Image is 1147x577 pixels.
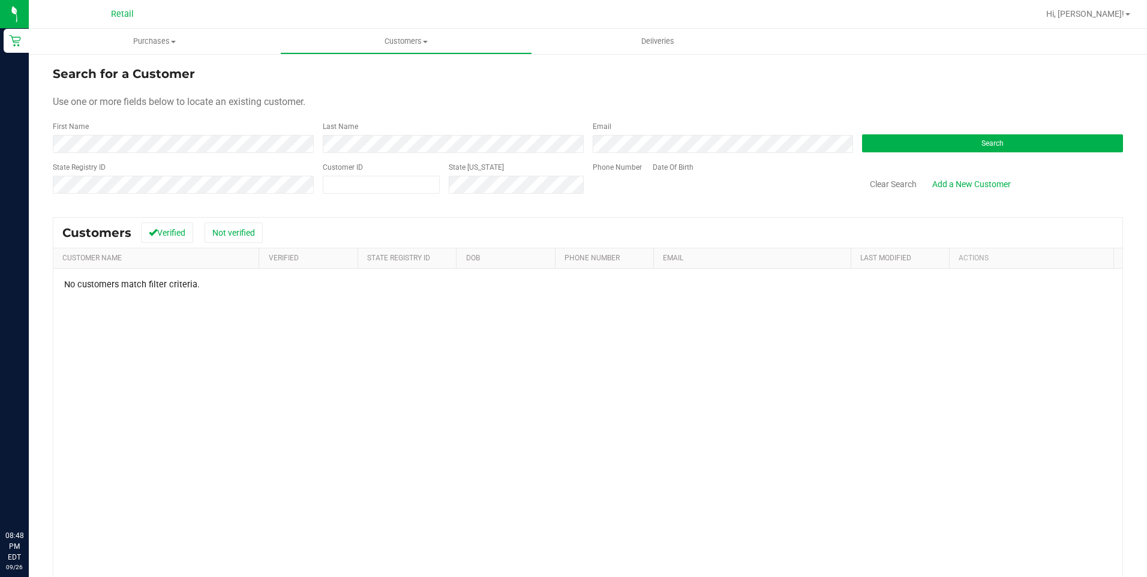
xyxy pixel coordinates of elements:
[53,162,106,173] label: State Registry ID
[862,174,924,194] button: Clear Search
[5,563,23,572] p: 09/26
[593,121,611,132] label: Email
[62,226,131,240] span: Customers
[53,67,195,81] span: Search for a Customer
[205,223,263,243] button: Not verified
[323,162,363,173] label: Customer ID
[281,36,531,47] span: Customers
[367,254,430,262] a: State Registry Id
[466,254,480,262] a: DOB
[111,9,134,19] span: Retail
[280,29,532,54] a: Customers
[653,162,693,173] label: Date Of Birth
[323,121,358,132] label: Last Name
[924,174,1019,194] a: Add a New Customer
[53,121,89,132] label: First Name
[141,223,193,243] button: Verified
[29,36,280,47] span: Purchases
[981,139,1004,148] span: Search
[62,254,122,262] a: Customer Name
[269,254,299,262] a: Verified
[53,96,305,107] span: Use one or more fields below to locate an existing customer.
[29,29,280,54] a: Purchases
[959,254,1109,262] div: Actions
[860,254,911,262] a: Last Modified
[593,162,642,173] label: Phone Number
[53,280,1122,290] div: No customers match filter criteria.
[449,162,504,173] label: State [US_STATE]
[532,29,783,54] a: Deliveries
[12,481,48,517] iframe: Resource center
[9,35,21,47] inline-svg: Retail
[5,530,23,563] p: 08:48 PM EDT
[1046,9,1124,19] span: Hi, [PERSON_NAME]!
[625,36,690,47] span: Deliveries
[663,254,683,262] a: Email
[862,134,1123,152] button: Search
[565,254,620,262] a: Phone Number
